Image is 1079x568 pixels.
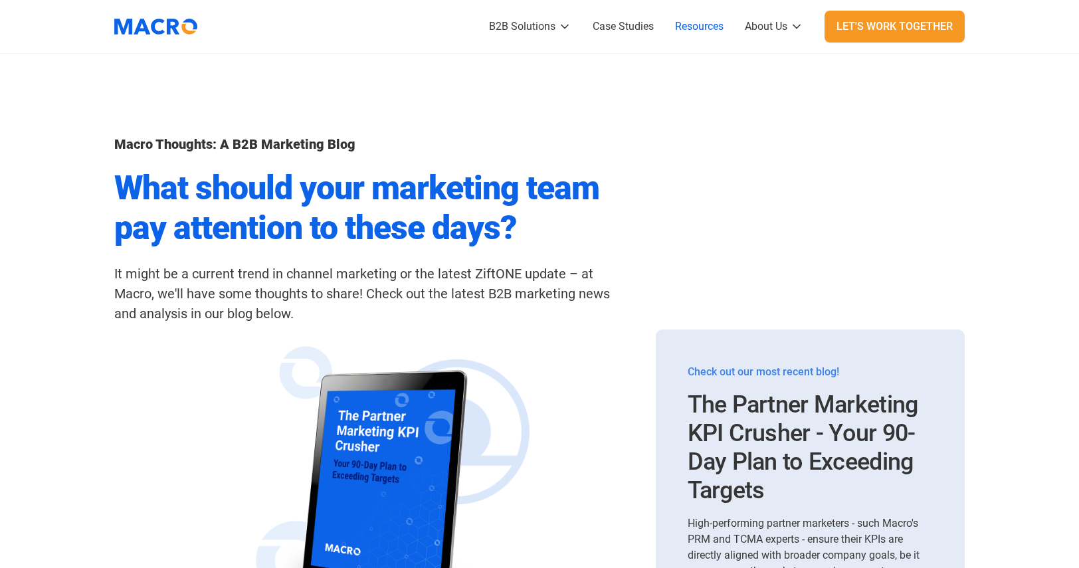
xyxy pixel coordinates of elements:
h3: The Partner Marketing KPI Crusher - Your 90-Day Plan to Exceeding Targets [688,391,933,506]
h1: Macro Thoughts: A B2B Marketing Blog [114,136,625,152]
h2: What should your marketing team pay attention to these days? [114,168,625,248]
img: Macromator Logo [108,10,204,43]
div: Let's Work Together [836,19,953,35]
a: Let's Work Together [825,11,965,43]
a: home [114,10,207,43]
div: B2B Solutions [489,19,555,35]
div: Check out our most recent blog! [688,364,933,380]
div: About Us [745,19,787,35]
a: Check out our most recent blog!The Partner Marketing KPI Crusher - Your 90-Day Plan to Exceeding ... [688,351,933,506]
div: It might be a current trend in channel marketing or the latest ZiftONE update – at Macro, we'll h... [114,264,625,324]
